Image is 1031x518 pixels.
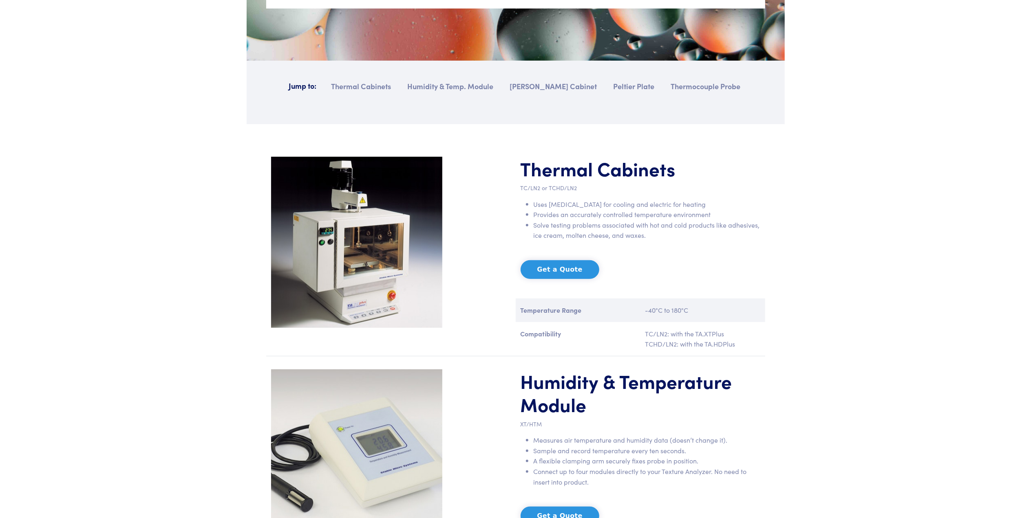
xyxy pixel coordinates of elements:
p: -40°C to 180°C [645,305,760,316]
a: Humidity & Temp. Module [406,79,495,97]
h1: Humidity & Temperature Module [521,369,760,416]
p: TC/LN2 or TCHD/LN2 [521,183,760,192]
li: Connect up to four modules directly to your Texture Analyzer. No need to insert into product. [534,466,760,487]
a: Thermal Cabinets [330,79,393,97]
img: thermal-cabinet.jpg [271,157,442,328]
li: Sample and record temperature every ten seconds. [534,446,760,456]
a: Thermocouple Probe [669,79,742,97]
p: Temperature Range [521,305,636,316]
li: A flexible clamping arm securely fixes probe in position. [534,456,760,466]
p: Compatibility [521,329,636,339]
li: Measures air temperature and humidity data (doesn’t change it). [534,435,760,446]
button: Get a Quote [521,260,599,279]
p: TC/LN2: with the TA.XTPlus TCHD/LN2: with the TA.HDPlus [645,329,760,349]
p: Jump to: [289,80,317,92]
a: Peltier Plate [612,79,656,97]
li: Provides an accurately controlled temperature environment [534,209,760,220]
li: Uses [MEDICAL_DATA] for cooling and electric for heating [534,199,760,210]
li: Solve testing problems associated with hot and cold products like adhesives, ice cream, molten ch... [534,220,760,241]
a: [PERSON_NAME] Cabinet [508,79,599,97]
p: XT/HTM [521,419,760,428]
h1: Thermal Cabinets [521,157,760,180]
